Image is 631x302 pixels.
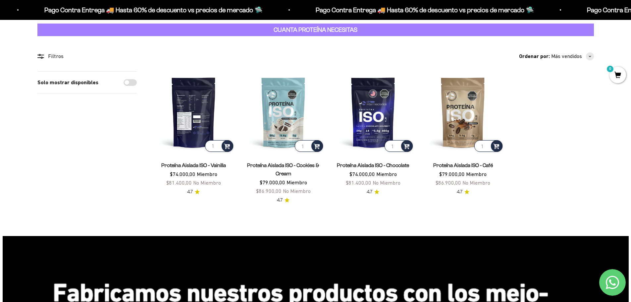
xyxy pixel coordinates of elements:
[37,52,137,61] div: Filtros
[256,188,282,194] span: $86.900,00
[551,52,594,61] button: Más vendidos
[170,171,195,177] span: $74.000,00
[609,72,626,79] a: 0
[551,52,582,61] span: Más vendidos
[193,180,221,186] span: No Miembro
[376,171,397,177] span: Miembro
[346,180,371,186] span: $81.400,00
[260,179,285,185] span: $79.000,00
[367,188,379,196] a: 4.74.7 de 5.0 estrellas
[457,188,469,196] a: 4.74.7 de 5.0 estrellas
[166,180,192,186] span: $81.400,00
[337,162,409,168] a: Proteína Aislada ISO - Chocolate
[187,188,193,196] span: 4.7
[462,180,490,186] span: No Miembro
[153,71,235,153] img: Proteína Aislada ISO - Vainilla
[519,52,550,61] span: Ordenar por:
[197,171,217,177] span: Miembro
[277,197,289,204] a: 4.74.7 de 5.0 estrellas
[283,188,311,194] span: No Miembro
[436,180,461,186] span: $86.900,00
[373,180,400,186] span: No Miembro
[349,171,375,177] span: $74.000,00
[37,78,98,87] label: Solo mostrar disponibles
[44,5,263,15] p: Pago Contra Entrega 🚚 Hasta 60% de descuento vs precios de mercado 🛸
[433,162,493,168] a: Proteína Aislada ISO - Café
[457,188,462,196] span: 4.7
[274,26,357,33] strong: CUANTA PROTEÍNA NECESITAS
[161,162,226,168] a: Proteína Aislada ISO - Vainilla
[439,171,465,177] span: $79.000,00
[277,197,283,204] span: 4.7
[187,188,200,196] a: 4.74.7 de 5.0 estrellas
[466,171,487,177] span: Miembro
[247,162,319,176] a: Proteína Aislada ISO - Cookies & Cream
[316,5,534,15] p: Pago Contra Entrega 🚚 Hasta 60% de descuento vs precios de mercado 🛸
[287,179,307,185] span: Miembro
[367,188,372,196] span: 4.7
[606,65,614,73] mark: 0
